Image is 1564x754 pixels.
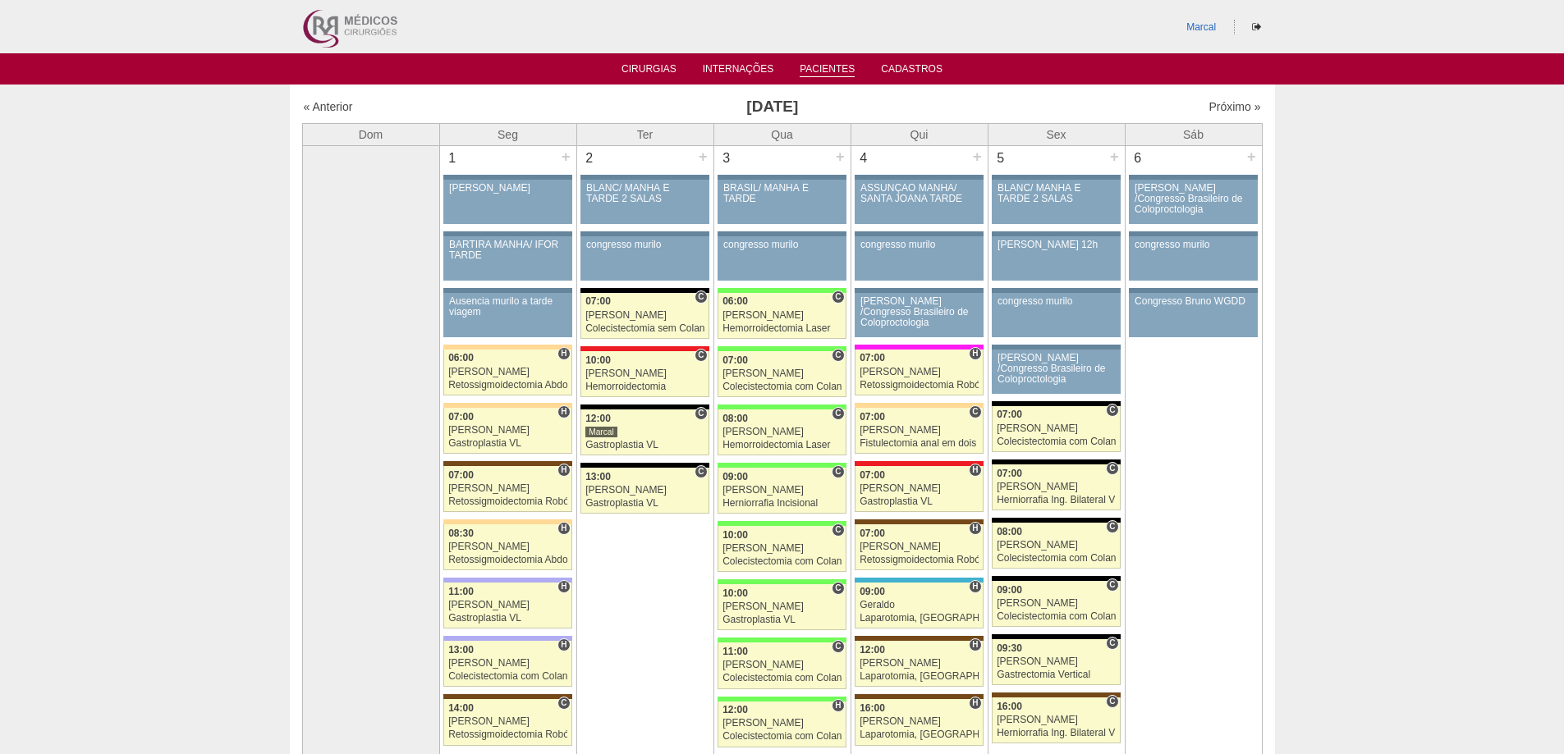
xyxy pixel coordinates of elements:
[800,63,855,77] a: Pacientes
[855,519,983,524] div: Key: Santa Joana
[997,656,1116,667] div: [PERSON_NAME]
[855,231,983,236] div: Key: Aviso
[1106,520,1118,533] span: Consultório
[832,465,844,478] span: Consultório
[714,146,740,171] div: 3
[855,461,983,466] div: Key: Assunção
[997,598,1116,609] div: [PERSON_NAME]
[992,459,1120,464] div: Key: Blanc
[585,382,704,392] div: Hemorroidectomia
[443,175,571,180] div: Key: Aviso
[992,406,1120,452] a: C 07:00 [PERSON_NAME] Colecistectomia com Colangiografia VL
[1106,462,1118,475] span: Consultório
[860,425,979,436] div: [PERSON_NAME]
[695,407,707,420] span: Consultório
[860,600,979,610] div: Geraldo
[722,646,748,657] span: 11:00
[557,522,570,535] span: Hospital
[585,295,611,307] span: 07:00
[860,183,978,204] div: ASSUNÇÃO MANHÃ/ SANTA JOANA TARDE
[443,641,571,687] a: H 13:00 [PERSON_NAME] Colecistectomia com Colangiografia VL
[722,427,842,437] div: [PERSON_NAME]
[997,701,1022,712] span: 16:00
[855,236,983,281] a: congresso murilo
[997,468,1022,479] span: 07:00
[448,555,567,565] div: Retossigmoidectomia Abdominal VL
[860,296,978,329] div: [PERSON_NAME] /Congresso Brasileiro de Coloproctologia
[832,582,844,595] span: Consultório
[992,581,1120,627] a: C 09:00 [PERSON_NAME] Colecistectomia com Colangiografia VL
[585,413,611,424] span: 12:00
[997,495,1116,505] div: Herniorrafia Ing. Bilateral VL
[1106,637,1118,650] span: Consultório
[1126,146,1151,171] div: 6
[832,407,844,420] span: Consultório
[833,146,847,167] div: +
[992,345,1120,350] div: Key: Aviso
[695,465,707,478] span: Consultório
[448,671,567,682] div: Colecistectomia com Colangiografia VL
[1209,100,1260,113] a: Próximo »
[860,729,979,740] div: Laparotomia, [GEOGRAPHIC_DATA], Drenagem, Bridas
[855,293,983,337] a: [PERSON_NAME] /Congresso Brasileiro de Coloproctologia
[443,583,571,628] a: H 11:00 [PERSON_NAME] Gastroplastia VL
[997,436,1116,447] div: Colecistectomia com Colangiografia VL
[992,639,1120,685] a: C 09:30 [PERSON_NAME] Gastrectomia Vertical
[860,671,979,682] div: Laparotomia, [GEOGRAPHIC_DATA], Drenagem, Bridas
[722,440,842,450] div: Hemorroidectomia Laser
[855,578,983,583] div: Key: Neomater
[722,615,842,625] div: Gastroplastia VL
[1129,175,1257,180] div: Key: Aviso
[860,528,885,539] span: 07:00
[722,310,842,321] div: [PERSON_NAME]
[722,529,748,541] span: 10:00
[992,576,1120,581] div: Key: Blanc
[585,323,704,334] div: Colecistectomia sem Colangiografia VL
[851,123,988,145] th: Qui
[703,63,774,80] a: Internações
[992,175,1120,180] div: Key: Aviso
[448,613,567,624] div: Gastroplastia VL
[586,183,704,204] div: BLANC/ MANHÃ E TARDE 2 SALAS
[580,409,709,455] a: C 12:00 Marcal Gastroplastia VL
[722,354,748,366] span: 07:00
[443,578,571,583] div: Key: Christóvão da Gama
[722,543,842,554] div: [PERSON_NAME]
[855,583,983,628] a: H 09:00 Geraldo Laparotomia, [GEOGRAPHIC_DATA], Drenagem, Bridas VL
[992,293,1120,337] a: congresso murilo
[718,521,846,526] div: Key: Brasil
[851,146,877,171] div: 4
[860,380,979,391] div: Retossigmoidectomia Robótica
[718,231,846,236] div: Key: Aviso
[1245,146,1259,167] div: +
[557,638,570,651] span: Hospital
[998,240,1115,250] div: [PERSON_NAME] 12h
[992,236,1120,281] a: [PERSON_NAME] 12h
[449,296,566,318] div: Ausencia murilo a tarde viagem
[722,587,748,599] span: 10:00
[448,586,474,597] span: 11:00
[997,553,1116,564] div: Colecistectomia com Colangiografia VL
[1129,293,1257,337] a: Congresso Bruno WGDD
[448,438,567,449] div: Gastroplastia VL
[533,95,1011,119] h3: [DATE]
[722,471,748,482] span: 09:00
[855,466,983,512] a: H 07:00 [PERSON_NAME] Gastroplastia VL
[1252,22,1261,32] i: Sair
[695,349,707,362] span: Consultório
[718,404,846,409] div: Key: Brasil
[718,468,846,514] a: C 09:00 [PERSON_NAME] Herniorrafia Incisional
[718,526,846,572] a: C 10:00 [PERSON_NAME] Colecistectomia com Colangiografia VL
[988,146,1014,171] div: 5
[855,403,983,408] div: Key: Bartira
[585,498,704,509] div: Gastroplastia VL
[998,183,1115,204] div: BLANC/ MANHÃ E TARDE 2 SALAS
[713,123,851,145] th: Qua
[997,715,1116,725] div: [PERSON_NAME]
[718,351,846,397] a: C 07:00 [PERSON_NAME] Colecistectomia com Colangiografia VL
[621,63,677,80] a: Cirurgias
[580,236,709,281] a: congresso murilo
[992,350,1120,394] a: [PERSON_NAME] /Congresso Brasileiro de Coloproctologia
[718,701,846,747] a: H 12:00 [PERSON_NAME] Colecistectomia com Colangiografia VL
[718,409,846,455] a: C 08:00 [PERSON_NAME] Hemorroidectomia Laser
